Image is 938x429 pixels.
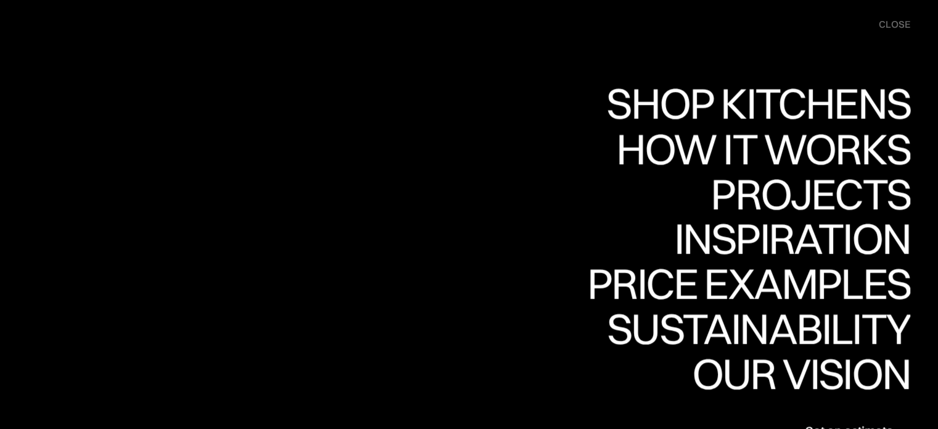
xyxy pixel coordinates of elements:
[710,172,910,215] div: Projects
[710,172,910,217] a: ProjectsProjects
[600,125,910,168] div: Shop Kitchens
[596,350,910,393] div: Sustainability
[596,307,910,350] div: Sustainability
[600,81,910,125] div: Shop Kitchens
[587,262,910,305] div: Price examples
[681,352,910,397] a: Our visionOur vision
[681,352,910,395] div: Our vision
[879,18,910,31] div: close
[866,12,910,37] div: menu
[613,127,910,170] div: How it works
[657,260,910,304] div: Inspiration
[710,215,910,259] div: Projects
[613,127,910,172] a: How it worksHow it works
[613,170,910,214] div: How it works
[657,217,910,262] a: InspirationInspiration
[600,82,910,127] a: Shop KitchensShop Kitchens
[657,217,910,260] div: Inspiration
[587,262,910,307] a: Price examplesPrice examples
[596,307,910,352] a: SustainabilitySustainability
[587,305,910,348] div: Price examples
